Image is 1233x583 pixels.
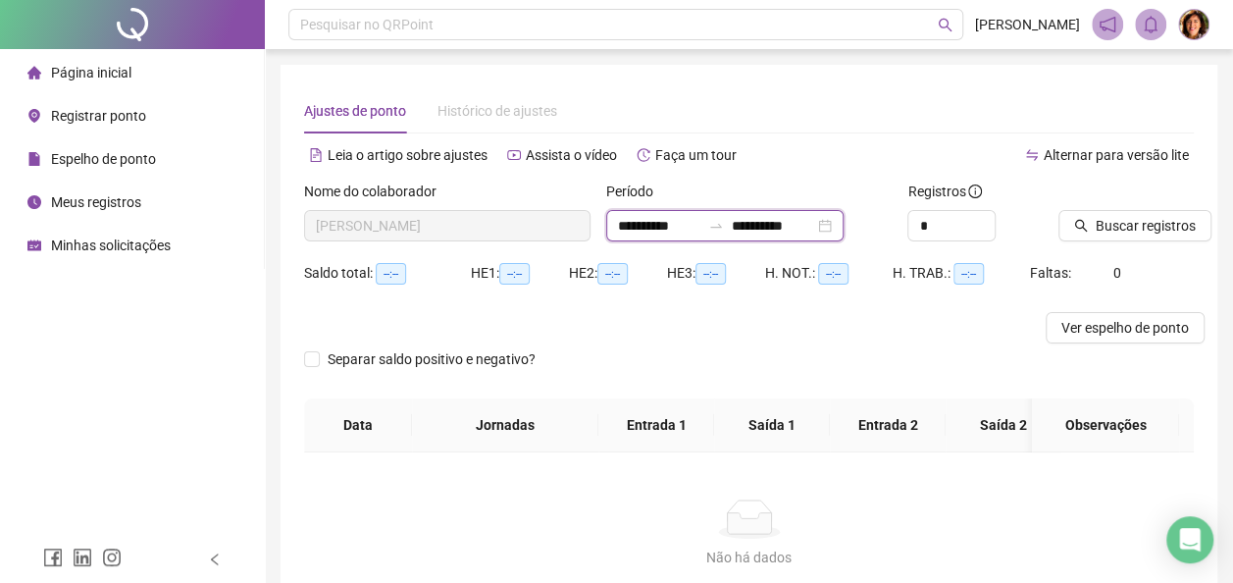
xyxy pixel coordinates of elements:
div: HE 2: [569,262,667,285]
span: Ver espelho de ponto [1061,317,1189,339]
span: Faltas: [1030,265,1074,281]
span: Alternar para versão lite [1044,147,1189,163]
span: Observações [1048,414,1163,436]
span: --:-- [953,263,984,285]
span: MARTA HELGA FREIRE LOPES [316,211,579,240]
span: Histórico de ajustes [437,103,557,119]
span: search [938,18,952,32]
div: Não há dados [328,547,1170,568]
span: bell [1142,16,1159,33]
span: Registrar ponto [51,108,146,124]
span: Página inicial [51,65,131,80]
th: Entrada 2 [830,398,946,452]
th: Saída 1 [714,398,830,452]
span: Meus registros [51,194,141,210]
div: HE 1: [471,262,569,285]
span: file [27,152,41,166]
span: to [708,218,724,234]
span: facebook [43,548,63,567]
span: left [208,553,222,566]
span: file-text [309,148,323,162]
div: Saldo total: [304,262,471,285]
span: --:-- [499,263,530,285]
span: linkedin [73,548,92,567]
span: --:-- [376,263,406,285]
span: schedule [27,238,41,252]
span: history [637,148,650,162]
th: Jornadas [412,398,598,452]
th: Entrada 1 [598,398,714,452]
th: Observações [1032,398,1179,452]
div: HE 3: [667,262,765,285]
button: Ver espelho de ponto [1046,312,1205,344]
th: Saída 2 [946,398,1061,452]
span: youtube [507,148,521,162]
span: Espelho de ponto [51,151,156,167]
div: H. TRAB.: [893,262,1030,285]
span: clock-circle [27,195,41,209]
span: Minhas solicitações [51,238,171,253]
span: Separar saldo positivo e negativo? [320,348,543,370]
th: Data [304,398,412,452]
span: --:-- [818,263,848,285]
span: instagram [102,548,122,567]
span: swap [1025,148,1039,162]
span: Buscar registros [1096,215,1196,237]
span: info-circle [968,185,982,198]
span: environment [27,109,41,123]
span: search [1074,219,1088,233]
span: --:-- [695,263,726,285]
label: Período [606,181,666,202]
span: Leia o artigo sobre ajustes [328,147,488,163]
span: Ajustes de ponto [304,103,406,119]
span: --:-- [597,263,628,285]
span: [PERSON_NAME] [975,14,1080,35]
span: Registros [907,181,982,202]
div: Open Intercom Messenger [1166,516,1213,563]
span: swap-right [708,218,724,234]
span: Faça um tour [655,147,737,163]
span: Assista o vídeo [526,147,617,163]
label: Nome do colaborador [304,181,449,202]
img: 76498 [1179,10,1208,39]
span: notification [1099,16,1116,33]
div: H. NOT.: [765,262,893,285]
span: home [27,66,41,79]
span: 0 [1113,265,1121,281]
button: Buscar registros [1058,210,1211,241]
